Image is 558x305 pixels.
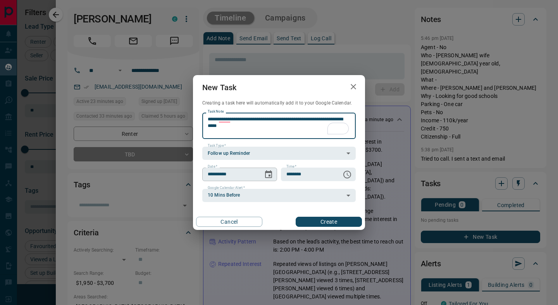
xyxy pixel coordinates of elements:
[339,167,355,182] button: Choose time, selected time is 6:00 AM
[208,116,350,136] textarea: To enrich screen reader interactions, please activate Accessibility in Grammarly extension settings
[261,167,276,182] button: Choose date, selected date is Sep 17, 2025
[208,164,217,169] label: Date
[208,185,245,190] label: Google Calendar Alert
[193,75,246,100] h2: New Task
[208,143,226,148] label: Task Type
[196,217,262,227] button: Cancel
[286,164,296,169] label: Time
[202,147,356,160] div: Follow up Reminder
[202,100,356,106] p: Creating a task here will automatically add it to your Google Calendar.
[296,217,362,227] button: Create
[202,189,356,202] div: 10 Mins Before
[208,109,224,114] label: Task Note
